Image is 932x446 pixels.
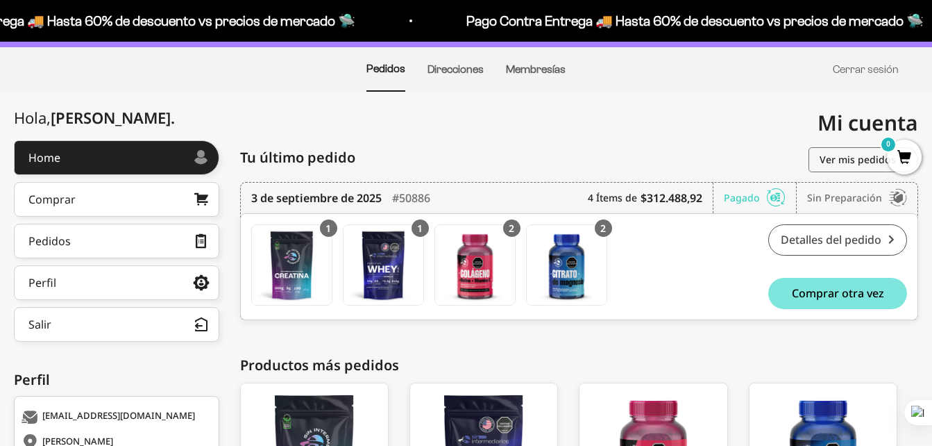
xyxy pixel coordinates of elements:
div: Pagado [724,183,797,213]
div: 1 [412,220,429,237]
img: Translation missing: es.Gomas con Citrato de Magnesio [527,225,607,305]
span: Mi cuenta [817,108,918,137]
div: Pedidos [28,236,71,247]
div: Comprar [28,194,76,205]
div: 2 [595,220,612,237]
div: Sin preparación [807,183,907,213]
div: Perfil [14,370,219,390]
a: Creatina Monohidrato [251,224,332,306]
span: [PERSON_NAME] [51,107,175,128]
a: Direcciones [427,63,484,75]
a: Perfil [14,265,219,300]
a: Proteína Whey - Vainilla - Vainilla / 2 libras (910g) [343,224,424,306]
div: 1 [320,220,337,237]
a: Membresías [506,63,566,75]
a: Home [14,140,219,175]
span: . [171,107,175,128]
button: Salir [14,307,219,342]
span: Tu último pedido [240,147,355,168]
a: Detalles del pedido [768,224,907,256]
img: Translation missing: es.Proteína Whey - Vainilla - Vainilla / 2 libras (910g) [344,225,423,305]
button: Comprar otra vez [768,278,907,309]
a: 0 [887,151,922,166]
div: Home [28,152,60,163]
div: Hola, [14,109,175,126]
b: $312.488,92 [641,190,702,206]
mark: 0 [880,136,897,153]
div: Salir [28,319,51,330]
div: Productos más pedidos [240,355,918,376]
a: Pedidos [366,63,405,74]
span: Comprar otra vez [792,288,884,299]
div: #50886 [392,183,430,213]
div: Perfil [28,277,56,288]
a: Cerrar sesión [833,63,899,75]
a: Gomas con Citrato de Magnesio [526,224,607,306]
a: Comprar [14,182,219,217]
p: Pago Contra Entrega 🚚 Hasta 60% de descuento vs precios de mercado 🛸 [465,10,922,32]
a: Gomas con Colageno + Biotina + Vitamina C [434,224,516,306]
img: Translation missing: es.Creatina Monohidrato [252,225,332,305]
div: [EMAIL_ADDRESS][DOMAIN_NAME] [22,411,208,424]
div: 2 [503,220,520,237]
div: 4 Ítems de [588,183,713,213]
a: Pedidos [14,224,219,258]
img: Translation missing: es.Gomas con Colageno + Biotina + Vitamina C [435,225,515,305]
a: Ver mis pedidos [808,147,918,172]
time: 3 de septiembre de 2025 [251,190,382,206]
